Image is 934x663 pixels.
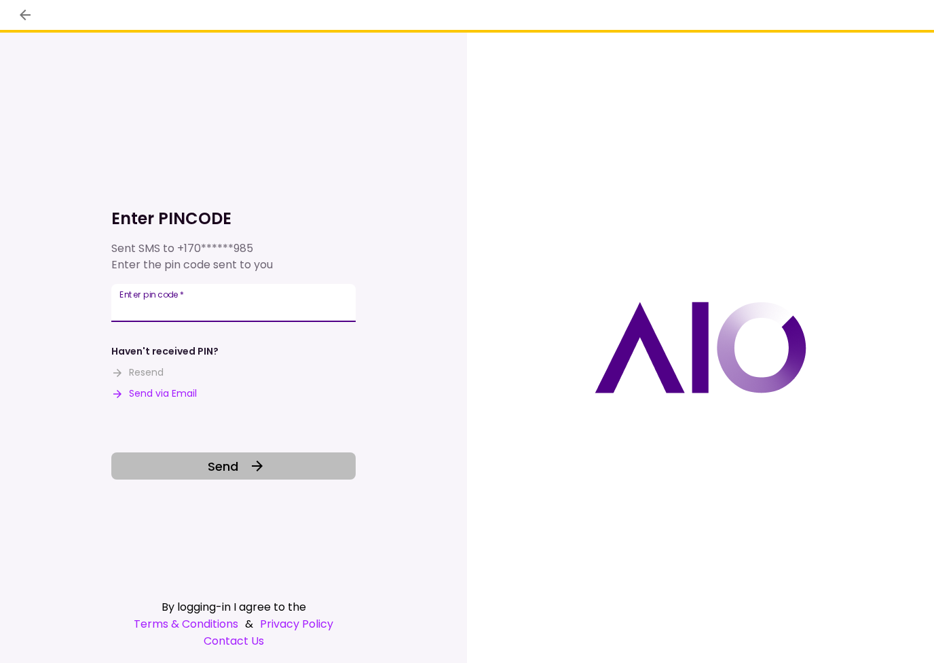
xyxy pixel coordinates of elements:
button: back [14,3,37,26]
a: Terms & Conditions [134,615,238,632]
div: Haven't received PIN? [111,344,219,359]
h1: Enter PINCODE [111,208,356,230]
button: Send via Email [111,387,197,401]
span: Send [208,457,238,476]
a: Privacy Policy [260,615,333,632]
button: Send [111,452,356,480]
img: AIO logo [595,302,806,393]
a: Contact Us [111,632,356,649]
label: Enter pin code [119,289,184,300]
button: Resend [111,365,164,380]
div: Sent SMS to Enter the pin code sent to you [111,240,356,273]
div: By logging-in I agree to the [111,598,356,615]
div: & [111,615,356,632]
